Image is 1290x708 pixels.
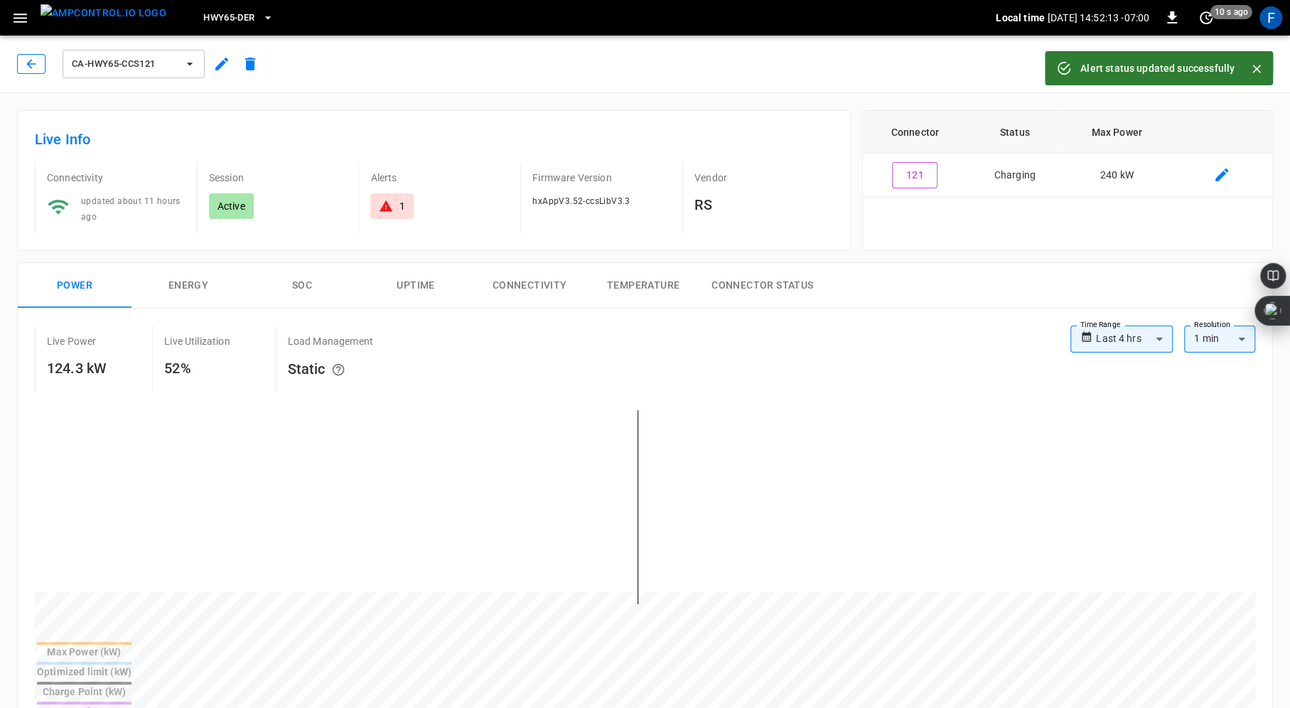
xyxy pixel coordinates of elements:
button: ca-hwy65-ccs121 [63,50,205,78]
button: Close [1246,58,1267,80]
table: connector table [863,111,1272,198]
p: Alerts [370,171,509,185]
div: 1 min [1184,326,1255,353]
h6: Static [288,357,373,384]
h6: RS [694,193,833,216]
h6: Live Info [35,128,833,151]
p: Active [217,199,245,213]
th: Max Power [1063,111,1171,154]
button: Power [18,263,131,309]
span: hxAppV3.52-ccsLibV3.3 [532,196,630,206]
th: Status [967,111,1063,154]
td: 240 kW [1063,154,1171,198]
button: Temperature [586,263,700,309]
p: Local time [996,11,1045,25]
span: HWY65-DER [203,10,254,26]
button: Connector Status [700,263,824,309]
button: The system is using AmpEdge-configured limits for static load managment. Depending on your config... [326,357,351,384]
label: Resolution [1194,319,1230,331]
p: Session [209,171,348,185]
button: set refresh interval [1195,6,1218,29]
button: 121 [892,162,937,188]
p: Load Management [288,334,373,348]
div: Alert status updated successfully [1080,55,1235,81]
div: 1 [399,199,404,213]
p: Connectivity [47,171,186,185]
h6: 124.3 kW [47,357,107,380]
button: HWY65-DER [198,4,279,32]
div: profile-icon [1259,6,1282,29]
span: updated about 11 hours ago [81,196,181,222]
p: [DATE] 14:52:13 -07:00 [1048,11,1149,25]
p: Live Power [47,334,97,348]
button: Uptime [359,263,473,309]
span: 10 s ago [1210,5,1252,19]
div: Last 4 hrs [1096,326,1173,353]
td: Charging [967,154,1063,198]
button: SOC [245,263,359,309]
img: ampcontrol.io logo [41,4,166,22]
p: Vendor [694,171,833,185]
button: Connectivity [473,263,586,309]
h6: 52% [164,357,230,380]
span: ca-hwy65-ccs121 [72,56,177,73]
p: Firmware Version [532,171,671,185]
th: Connector [863,111,967,154]
button: Energy [131,263,245,309]
label: Time Range [1080,319,1120,331]
p: Live Utilization [164,334,230,348]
